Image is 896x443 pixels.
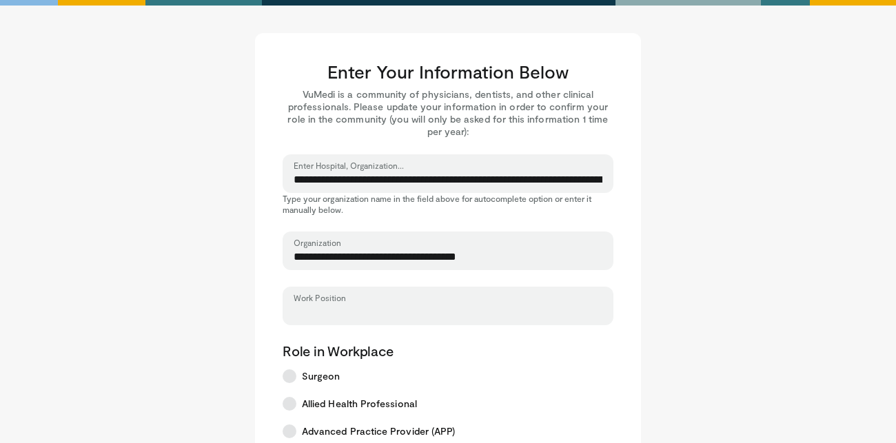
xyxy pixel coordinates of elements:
span: Surgeon [302,369,340,383]
label: Work Position [294,292,346,303]
label: Organization [294,237,341,248]
p: VuMedi is a community of physicians, dentists, and other clinical professionals. Please update yo... [283,88,613,138]
span: Advanced Practice Provider (APP) [302,424,455,438]
p: Type your organization name in the field above for autocomplete option or enter it manually below. [283,193,613,215]
label: Enter Hospital, Organization... [294,160,404,171]
span: Allied Health Professional [302,397,417,411]
h3: Enter Your Information Below [283,61,613,83]
p: Role in Workplace [283,342,613,360]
